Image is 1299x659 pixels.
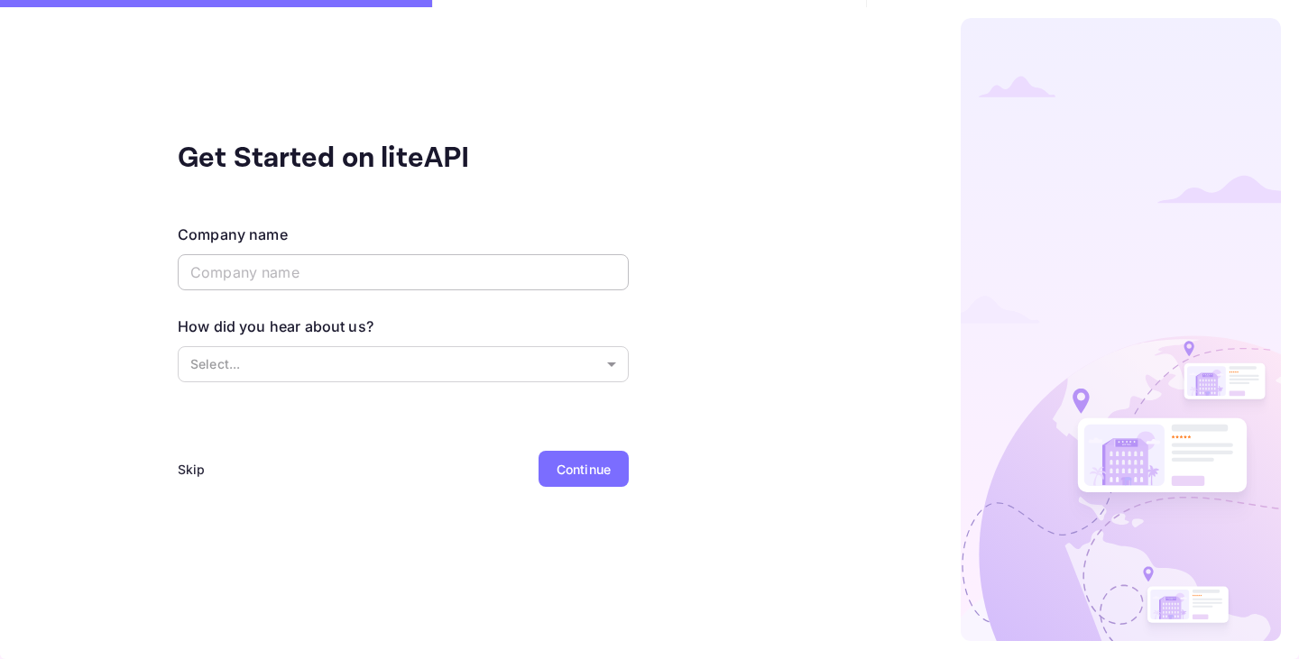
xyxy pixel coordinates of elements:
[178,346,629,382] div: Without label
[190,354,600,373] p: Select...
[178,254,629,290] input: Company name
[178,137,539,180] div: Get Started on liteAPI
[178,460,206,479] div: Skip
[178,224,288,245] div: Company name
[557,460,611,479] div: Continue
[178,316,373,337] div: How did you hear about us?
[961,18,1281,641] img: logo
